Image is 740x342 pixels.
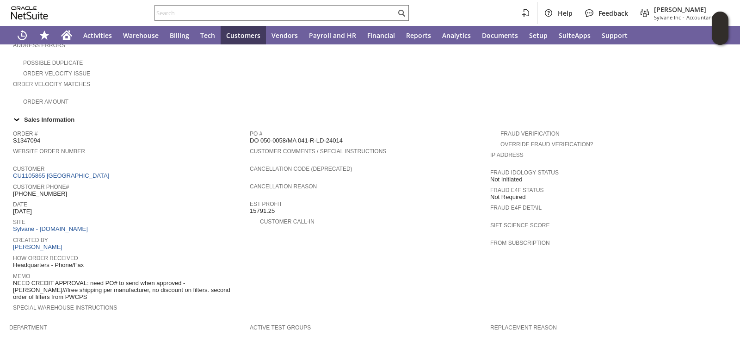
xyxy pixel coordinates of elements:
a: How Order Received [13,255,78,261]
span: Financial [367,31,395,40]
a: Active Test Groups [250,324,311,331]
span: Warehouse [123,31,159,40]
a: IP Address [490,152,524,158]
span: Tech [200,31,215,40]
a: Fraud Verification [500,131,560,137]
a: Order Velocity Matches [13,81,90,87]
a: Replacement reason [490,324,557,331]
iframe: Click here to launch Oracle Guided Learning Help Panel [712,12,728,45]
span: NEED CREDIT APPROVAL: need PO# to send when approved -[PERSON_NAME]///free shipping per manufactu... [13,280,245,301]
a: Possible Duplicate [23,60,83,66]
a: Order Amount [23,99,68,105]
a: Fraud E4F Detail [490,205,542,211]
a: Reports [401,26,437,44]
div: Shortcuts [33,26,55,44]
a: Documents [476,26,524,44]
a: Customer Comments / Special Instructions [250,148,386,155]
a: Recent Records [11,26,33,44]
span: Payroll and HR [309,31,356,40]
span: SuiteApps [559,31,591,40]
a: Site [13,219,25,225]
a: Tech [195,26,221,44]
span: 15791.25 [250,207,275,215]
span: Headquarters - Phone/Fax [13,261,84,269]
a: Home [55,26,78,44]
span: Reports [406,31,431,40]
a: Vendors [266,26,303,44]
span: [PERSON_NAME] [654,5,723,14]
span: Vendors [271,31,298,40]
a: Special Warehouse Instructions [13,305,117,311]
a: Website Order Number [13,148,85,155]
a: Warehouse [117,26,164,44]
svg: Home [61,30,72,41]
span: Setup [529,31,548,40]
div: Sales Information [9,113,727,125]
a: Financial [362,26,401,44]
a: Support [596,26,633,44]
a: Fraud E4F Status [490,187,544,193]
a: Department [9,324,47,331]
span: DO 050-0058/MA 041-R-LD-24014 [250,137,343,144]
span: [PHONE_NUMBER] [13,190,67,198]
span: Support [602,31,628,40]
a: Analytics [437,26,476,44]
a: Order # [13,131,37,137]
a: Activities [78,26,117,44]
span: Customers [226,31,260,40]
a: Fraud Idology Status [490,169,559,176]
span: Oracle Guided Learning Widget. To move around, please hold and drag [712,29,728,45]
td: Sales Information [9,113,731,125]
a: Setup [524,26,553,44]
a: Override Fraud Verification? [500,141,593,148]
span: Documents [482,31,518,40]
svg: Recent Records [17,30,28,41]
a: Sift Science Score [490,222,549,229]
a: Created By [13,237,48,243]
a: Cancellation Reason [250,183,317,190]
span: Sylvane Inc [654,14,681,21]
a: Cancellation Code (deprecated) [250,166,352,172]
span: Not Required [490,193,526,201]
a: [PERSON_NAME] [13,243,65,250]
a: From Subscription [490,240,550,246]
a: Date [13,201,27,208]
a: Payroll and HR [303,26,362,44]
a: Est Profit [250,201,282,207]
span: Accountant (F1) [686,14,723,21]
a: Memo [13,273,30,280]
svg: Shortcuts [39,30,50,41]
span: Not Initiated [490,176,522,183]
a: SuiteApps [553,26,596,44]
span: Billing [170,31,189,40]
span: Feedback [598,9,628,18]
a: Customer [13,166,44,172]
a: Order Velocity Issue [23,70,90,77]
a: CU1105865 [GEOGRAPHIC_DATA] [13,172,111,179]
a: Address Errors [13,42,65,49]
span: Analytics [442,31,471,40]
span: S1347094 [13,137,40,144]
a: Billing [164,26,195,44]
a: PO # [250,131,262,137]
input: Search [155,7,396,19]
svg: logo [11,6,48,19]
span: - [683,14,684,21]
span: Help [558,9,573,18]
a: Customer Call-in [260,218,314,225]
svg: Search [396,7,407,19]
span: [DATE] [13,208,32,215]
span: Activities [83,31,112,40]
a: Sylvane - [DOMAIN_NAME] [13,225,90,232]
a: Customer Phone# [13,184,69,190]
a: Customers [221,26,266,44]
